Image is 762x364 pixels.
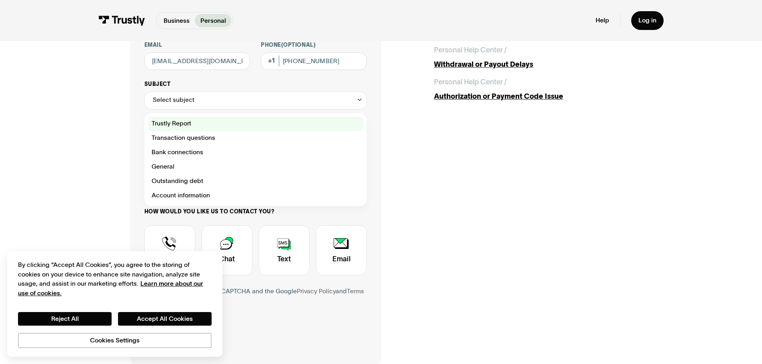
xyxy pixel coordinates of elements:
label: Phone [261,42,367,49]
span: Transaction questions [152,133,215,143]
label: Email [144,42,250,49]
a: Personal Help Center /Authorization or Payment Code Issue [434,77,632,102]
form: Contact Trustly Support [144,2,367,351]
input: alex@mail.com [144,52,250,70]
img: Trustly Logo [98,16,145,26]
div: Privacy [18,260,212,348]
p: Business [164,16,190,26]
span: Account information [152,190,210,201]
div: Log in [638,16,656,24]
div: Select subject [144,91,367,109]
div: Personal Help Center / [434,45,507,56]
div: Personal Help Center / [434,77,507,88]
span: Outstanding debt [152,176,203,187]
button: Accept All Cookies [118,312,212,326]
input: (555) 555-5555 [261,52,367,70]
button: Cookies Settings [18,333,212,348]
div: This site is protected by reCAPTCHA and the Google and apply. [144,286,367,308]
span: Bank connections [152,147,203,158]
div: Cookie banner [7,251,222,357]
a: Help [596,16,609,24]
span: (Optional) [281,42,316,48]
span: General [152,161,174,172]
a: Log in [631,11,664,30]
label: How would you like us to contact you? [144,208,367,215]
label: Subject [144,81,367,88]
div: Withdrawal or Payout Delays [434,59,632,70]
a: Privacy Policy [297,288,336,294]
span: Trustly Report [152,118,191,129]
a: Personal [195,14,231,27]
a: Business [158,14,195,27]
div: By clicking “Accept All Cookies”, you agree to the storing of cookies on your device to enhance s... [18,260,212,298]
a: Personal Help Center /Withdrawal or Payout Delays [434,45,632,70]
div: Authorization or Payment Code Issue [434,91,632,102]
button: Reject All [18,312,112,326]
p: Personal [200,16,226,26]
div: Select subject [153,95,194,105]
nav: Select subject [144,109,367,206]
